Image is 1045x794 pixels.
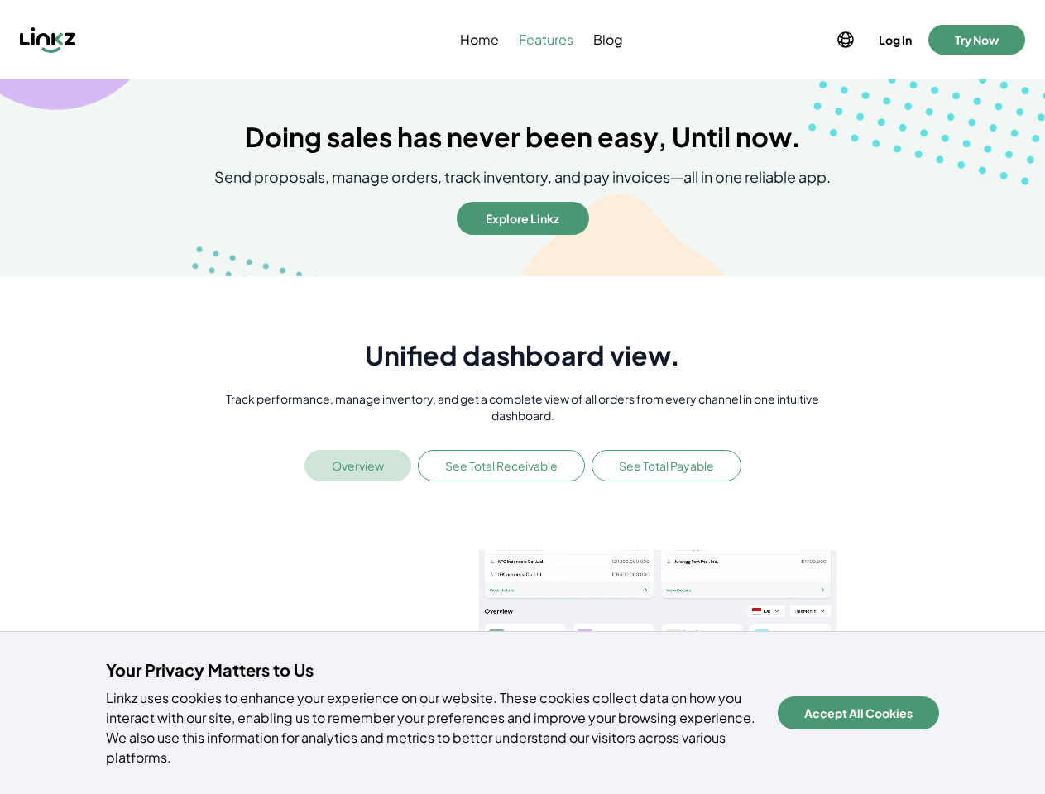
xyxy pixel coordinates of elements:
span: Features [519,30,573,50]
p: Track performance, manage inventory, and get a complete view of all orders from every channel in ... [207,390,838,423]
a: Features [515,30,577,50]
button: Try Now [928,25,1025,55]
span: Blog [593,30,623,50]
button: See Total Payable [592,450,741,481]
button: Explore Linkz [457,202,589,235]
h4: Your Privacy Matters to Us [106,658,758,682]
h1: Doing sales has never been easy, Until now. [245,121,801,152]
button: Accept All Cookies [778,696,939,729]
button: Overview [304,450,411,481]
p: Linkz uses cookies to enhance your experience on our website. These cookies collect data on how y... [106,688,758,768]
button: Log In [875,28,915,51]
a: Home [457,30,502,50]
h1: Unified dashboard view. [207,339,838,371]
img: Linkz logo [20,26,76,53]
a: Blog [590,30,626,50]
p: Send proposals, manage orders, track inventory, and pay invoices—all in one reliable app. [214,165,831,189]
span: Home [460,30,499,50]
button: See Total Receivable [418,450,585,481]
